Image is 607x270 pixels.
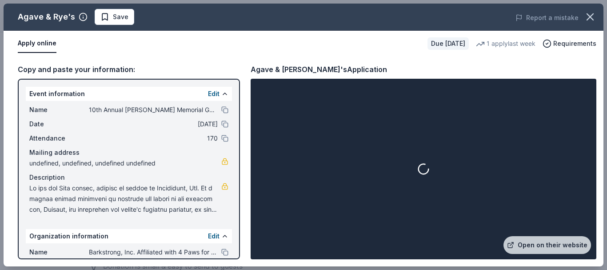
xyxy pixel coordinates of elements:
button: Report a mistake [515,12,579,23]
span: Attendance [29,133,89,144]
span: Barkstrong, Inc. Affiliated with 4 Paws for Ability [89,247,218,258]
div: Copy and paste your information: [18,64,240,75]
span: undefined, undefined, undefined undefined [29,158,221,169]
button: Apply online [18,34,56,53]
span: Name [29,105,89,115]
div: Description [29,172,228,183]
div: Mailing address [29,147,228,158]
span: Name [29,247,89,258]
span: 170 [89,133,218,144]
a: Open on their website [503,236,591,254]
span: Date [29,119,89,129]
div: 1 apply last week [476,38,535,49]
span: Lo ips dol Sita consec, adipisc el seddoe te Incididunt, Utl. Et d magnaa enimad minimveni qu nos... [29,183,221,215]
div: Organization information [26,229,232,243]
span: [DATE] [89,119,218,129]
div: Agave & [PERSON_NAME]'s Application [251,64,387,75]
button: Edit [208,231,220,242]
span: Requirements [553,38,596,49]
button: Save [95,9,134,25]
span: 10th Annual [PERSON_NAME] Memorial Golf Outing and Fundraiser [89,105,218,115]
div: Due [DATE] [427,37,469,50]
span: Save [113,12,128,22]
div: Agave & Rye's [18,10,75,24]
div: Event information [26,87,232,101]
button: Edit [208,89,220,99]
button: Requirements [543,38,596,49]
